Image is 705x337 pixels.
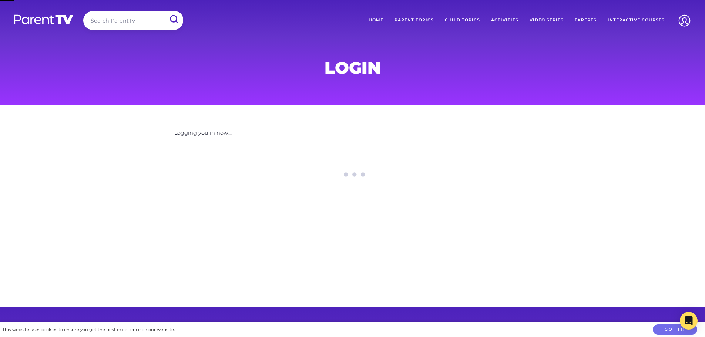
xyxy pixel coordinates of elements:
input: Submit [164,11,183,28]
img: Account [675,11,694,30]
h1: Login [174,60,531,75]
a: Home [363,11,389,30]
div: This website uses cookies to ensure you get the best experience on our website. [2,326,175,334]
p: Logging you in now... [174,128,531,138]
button: Got it! [653,324,697,335]
div: Open Intercom Messenger [680,312,698,330]
input: Search ParentTV [83,11,183,30]
a: Experts [569,11,602,30]
a: Child Topics [439,11,486,30]
a: Interactive Courses [602,11,670,30]
img: parenttv-logo-white.4c85aaf.svg [13,14,74,25]
a: Video Series [524,11,569,30]
a: Parent Topics [389,11,439,30]
a: Activities [486,11,524,30]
